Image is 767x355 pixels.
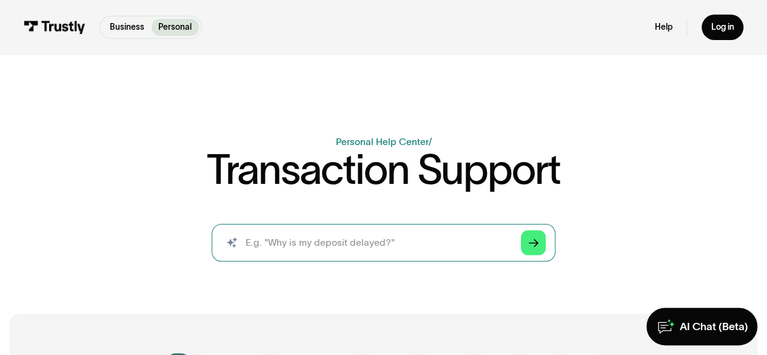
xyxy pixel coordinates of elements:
a: Business [102,19,151,36]
div: / [429,137,432,147]
img: Trustly Logo [24,21,85,33]
a: Log in [702,15,743,39]
div: AI Chat (Beta) [680,320,748,334]
p: Personal [158,21,192,34]
p: Business [110,21,144,34]
a: Help [655,22,672,33]
a: Personal [152,19,199,36]
a: AI Chat (Beta) [646,308,757,346]
div: Log in [711,22,734,33]
input: search [212,224,555,262]
form: Search [212,224,555,262]
h1: Transaction Support [207,149,560,190]
a: Personal Help Center [336,137,429,147]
